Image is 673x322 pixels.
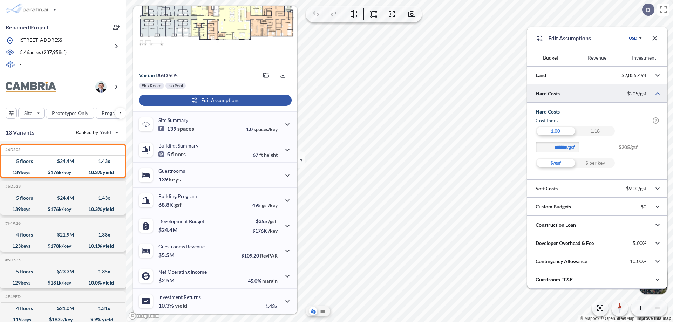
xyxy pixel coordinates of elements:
p: Soft Costs [536,185,558,192]
p: $9.00/gsf [626,185,646,192]
a: Mapbox homepage [128,312,159,320]
button: Revenue [574,49,620,66]
span: Variant [139,72,157,78]
div: $ per key [575,158,615,168]
p: 10.00% [630,258,646,265]
p: # 6d505 [139,72,178,79]
img: BrandImage [6,82,56,93]
p: Land [536,72,546,79]
p: Contingency Allowance [536,258,587,265]
p: 139 [158,125,194,132]
p: Building Summary [158,143,198,149]
span: /gsf [268,218,276,224]
p: $109.20 [241,253,278,259]
p: $355 [252,218,278,224]
p: 13 Variants [6,128,34,137]
p: Development Budget [158,218,204,224]
p: $5.5M [158,252,176,259]
h5: Click to copy the code [4,294,21,299]
div: USD [629,35,637,41]
label: /gsf [567,144,583,151]
div: 1.18 [575,126,615,136]
p: Guestroom FF&E [536,276,573,283]
h5: Click to copy the code [4,184,21,189]
span: height [264,152,278,158]
p: Edit Assumptions [548,34,591,42]
p: $176K [252,228,278,234]
button: Investment [621,49,667,66]
p: Guestrooms [158,168,185,174]
button: Prototypes Only [46,108,94,119]
p: 45.0% [248,278,278,284]
div: $/gsf [536,158,575,168]
p: 139 [158,176,181,183]
p: Prototypes Only [52,110,88,117]
p: 10.3% [158,302,187,309]
h5: Click to copy the code [4,258,21,262]
p: D [646,7,650,13]
a: OpenStreetMap [600,316,634,321]
p: 67 [253,152,278,158]
p: No Pool [168,83,183,89]
button: Site Plan [319,307,327,315]
a: Mapbox [580,316,599,321]
h5: Click to copy the code [4,147,21,152]
a: Improve this map [637,316,671,321]
span: keys [169,176,181,183]
span: gsf/key [262,202,278,208]
p: Developer Overhead & Fee [536,240,594,247]
button: Edit Assumptions [139,95,292,106]
p: 5.00% [633,240,646,246]
h5: Hard Costs [536,108,659,115]
h6: Cost index [536,117,559,124]
span: margin [262,278,278,284]
p: Investment Returns [158,294,201,300]
span: ft [259,152,263,158]
span: floors [171,151,186,158]
p: 1.0 [246,126,278,132]
p: [STREET_ADDRESS] [20,36,63,45]
p: Site [24,110,32,117]
p: Net Operating Income [158,269,207,275]
p: $2,855,494 [621,72,646,78]
span: yield [175,302,187,309]
button: Budget [527,49,574,66]
p: Program [102,110,121,117]
span: RevPAR [260,253,278,259]
button: Ranked by Yield [70,127,123,138]
span: Yield [100,129,111,136]
p: 5 [158,151,186,158]
span: spaces [177,125,194,132]
p: 495 [252,202,278,208]
span: spaces/key [254,126,278,132]
p: - [20,61,21,69]
button: Aerial View [309,307,317,315]
p: Site Summary [158,117,188,123]
p: Building Program [158,193,197,199]
img: user logo [95,81,107,93]
button: Program [96,108,134,119]
p: Guestrooms Revenue [158,244,205,249]
button: Site [18,108,45,119]
span: $205/gsf [619,142,659,158]
p: $24.4M [158,226,179,233]
p: $2.5M [158,277,176,284]
p: Custom Budgets [536,203,571,210]
div: 1.00 [536,126,575,136]
h5: Click to copy the code [4,221,21,226]
p: $0 [641,204,646,210]
span: /key [268,228,278,234]
p: Flex Room [142,83,161,89]
p: Construction Loan [536,221,576,228]
p: 5.46 acres ( 237,958 sf) [20,49,67,56]
span: gsf [174,201,182,208]
p: Renamed Project [6,23,49,31]
span: ? [653,117,659,124]
p: 1.43x [265,303,278,309]
p: 68.8K [158,201,182,208]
